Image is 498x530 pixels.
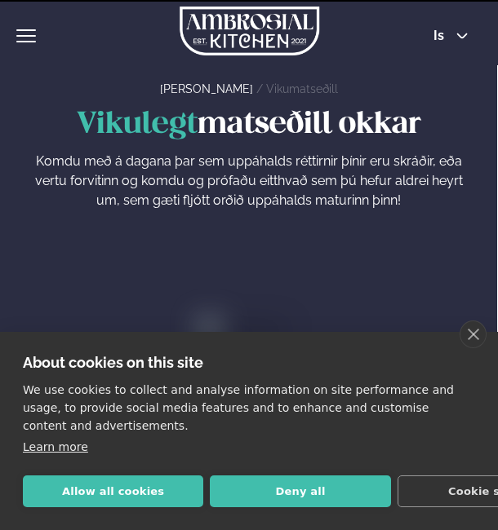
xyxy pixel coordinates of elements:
a: Vikumatseðill [266,82,338,95]
h1: matseðill okkar [33,106,465,145]
button: hamburger [16,26,36,46]
span: Vikulegt [77,111,198,139]
button: is [420,29,482,42]
p: Komdu með á dagana þar sem uppáhalds réttirnir þínir eru skráðir, eða vertu forvitinn og komdu og... [33,152,465,210]
button: Deny all [210,475,390,507]
span: / [256,82,266,95]
button: Allow all cookies [23,475,203,507]
img: logo [180,7,319,55]
strong: About cookies on this site [23,354,203,371]
a: [PERSON_NAME] [160,82,253,95]
p: We use cookies to collect and analyse information on site performance and usage, to provide socia... [23,381,475,435]
span: is [434,29,449,42]
a: close [460,320,487,348]
a: Learn more [23,440,88,453]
